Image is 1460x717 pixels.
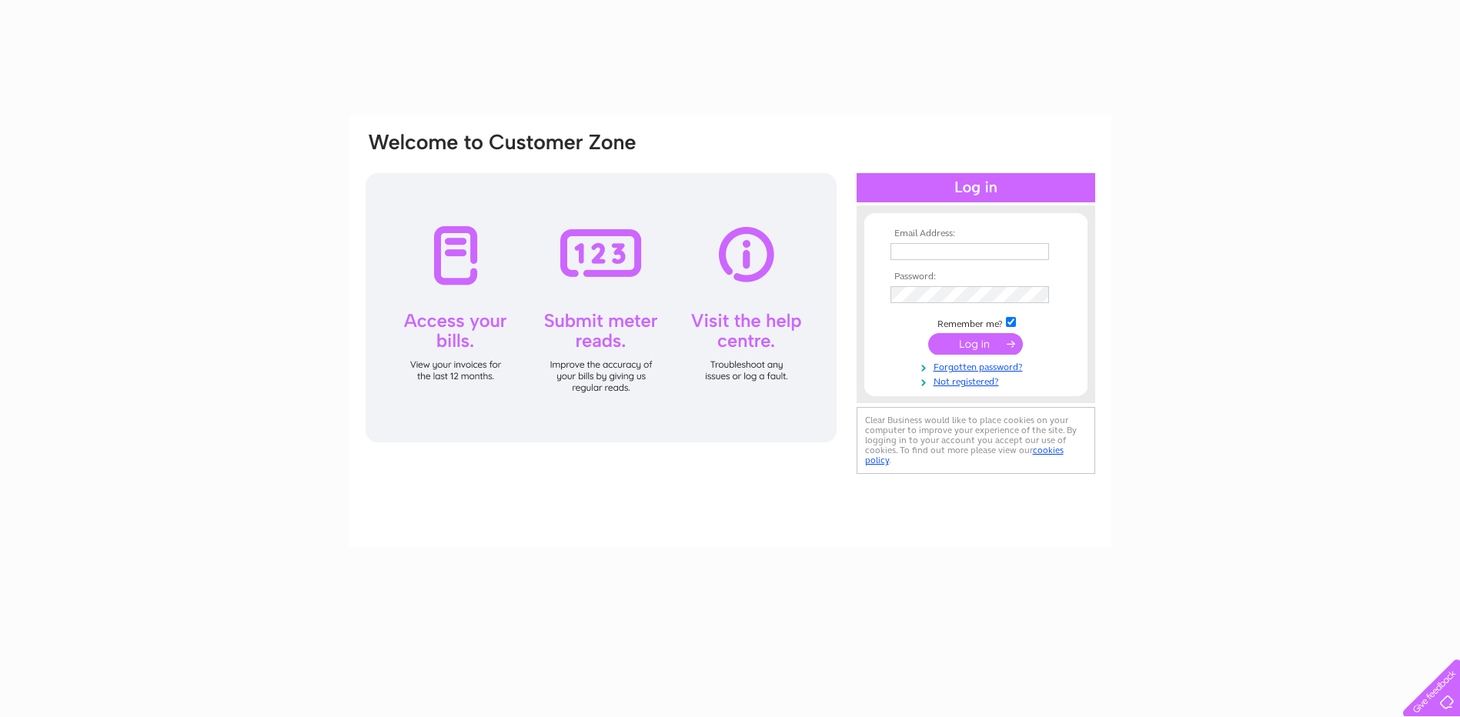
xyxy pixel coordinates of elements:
[887,272,1065,282] th: Password:
[887,228,1065,239] th: Email Address:
[890,373,1065,388] a: Not registered?
[928,333,1023,355] input: Submit
[857,407,1095,474] div: Clear Business would like to place cookies on your computer to improve your experience of the sit...
[887,315,1065,330] td: Remember me?
[865,445,1064,465] a: cookies policy
[890,358,1065,373] a: Forgotten password?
